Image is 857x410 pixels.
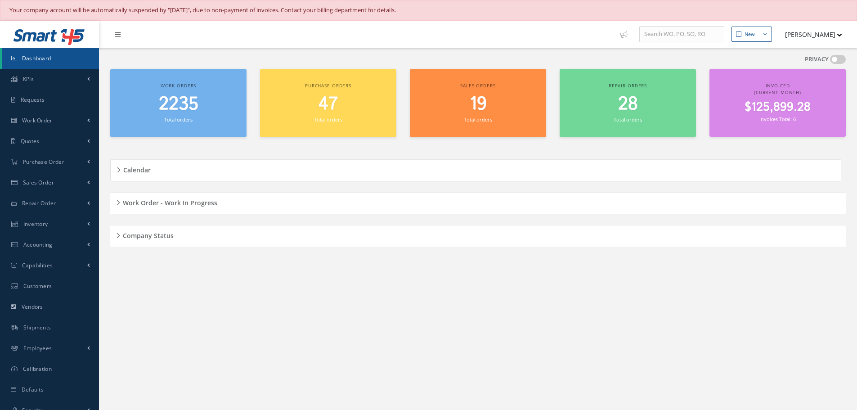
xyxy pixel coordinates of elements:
span: Shipments [23,324,51,331]
span: KPIs [23,75,34,83]
small: Total orders [614,116,642,123]
a: Show Tips [616,21,639,48]
span: 28 [618,91,638,117]
span: Inventory [23,220,48,228]
small: Total orders [314,116,342,123]
span: Calibration [23,365,52,373]
span: Requests [21,96,45,104]
button: [PERSON_NAME] [776,26,842,43]
div: New [745,31,755,38]
input: Search WO, PO, SO, RO [639,26,724,42]
small: Total orders [464,116,492,123]
a: Invoiced (Current Month) $125,899.28 Invoices Total: 6 [709,69,846,137]
span: Defaults [22,386,44,393]
span: Sales Order [23,179,54,186]
span: Purchase orders [305,82,351,89]
span: (Current Month) [754,89,801,95]
a: Sales orders 19 Total orders [410,69,546,138]
label: PRIVACY [805,55,829,64]
span: Invoiced [766,82,790,89]
span: Quotes [21,137,40,145]
span: 47 [319,91,338,117]
span: Purchase Order [23,158,64,166]
span: $125,899.28 [745,99,811,116]
span: Work orders [161,82,196,89]
a: Purchase orders 47 Total orders [260,69,396,138]
span: Repair Order [22,199,56,207]
span: Employees [23,344,52,352]
h5: Calendar [121,163,151,174]
a: Work orders 2235 Total orders [110,69,247,138]
small: Invoices Total: 6 [759,116,795,122]
a: Repair orders 28 Total orders [560,69,696,138]
h5: Company Status [120,229,174,240]
span: Dashboard [22,54,51,62]
span: Accounting [23,241,53,248]
span: 2235 [159,91,198,117]
span: 19 [470,91,487,117]
span: Capabilities [22,261,53,269]
small: Total orders [164,116,192,123]
span: Repair orders [609,82,647,89]
span: Work Order [22,117,53,124]
span: Sales orders [460,82,495,89]
button: New [731,27,772,42]
span: Vendors [22,303,43,311]
div: Your company account will be automatically suspended by "[DATE]", due to non-payment of invoices.... [9,6,848,15]
span: Customers [23,282,52,290]
h5: Work Order - Work In Progress [120,196,217,207]
a: Dashboard [2,48,99,69]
